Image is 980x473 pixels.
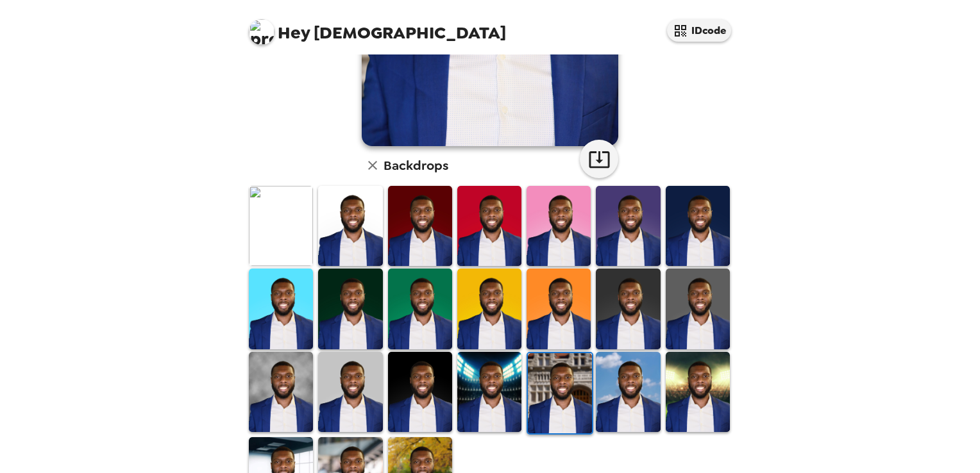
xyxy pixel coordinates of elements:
[249,19,275,45] img: profile pic
[384,155,448,176] h6: Backdrops
[249,13,506,42] span: [DEMOGRAPHIC_DATA]
[667,19,731,42] button: IDcode
[278,21,310,44] span: Hey
[249,186,313,266] img: Original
